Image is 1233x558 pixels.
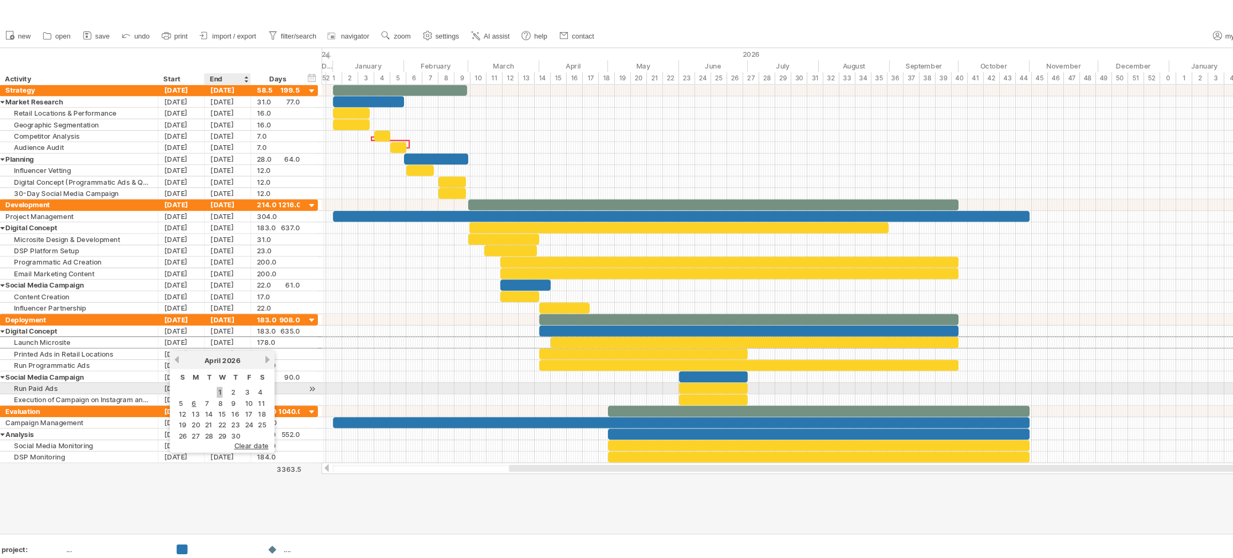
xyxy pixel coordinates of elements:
[196,154,240,164] div: [DATE]
[196,261,240,272] div: [DATE]
[251,332,259,340] a: next
[924,67,939,79] div: 42
[153,272,196,282] div: [DATE]
[270,509,329,518] div: ....
[245,229,285,239] div: 23.0
[373,30,389,37] span: zoom
[220,402,231,412] a: 30
[565,67,580,79] div: 18
[236,348,240,356] span: Friday
[7,27,37,41] a: new
[245,401,285,411] div: 184.0
[6,522,65,531] div: date:
[153,122,196,132] div: [DATE]
[153,315,196,325] div: [DATE]
[153,111,196,122] div: [DATE]
[245,122,285,132] div: 7.0
[939,67,954,79] div: 43
[999,67,1014,79] div: 47
[1214,549,1231,557] div: v 422
[168,30,180,37] span: print
[10,304,147,314] div: Digital Concept
[196,272,240,282] div: [DATE]
[94,30,108,37] span: save
[153,154,196,164] div: [DATE]
[1136,27,1186,41] a: my account
[10,422,147,432] div: DSP Monitoring
[460,67,475,79] div: 11
[457,30,481,37] span: AI assist
[654,67,669,79] div: 24
[1194,67,1209,79] div: 7
[196,144,240,154] div: [DATE]
[684,67,699,79] div: 26
[245,358,285,368] div: 30.0
[153,208,196,218] div: [DATE]
[245,293,285,304] div: 183.0
[864,67,879,79] div: 38
[196,208,240,218] div: [DATE]
[400,67,415,79] div: 7
[22,30,34,37] span: new
[10,326,147,336] div: Printed Ads in Retail Locations
[1164,67,1179,79] div: 5
[208,402,218,412] a: 29
[505,67,520,79] div: 14
[6,509,65,518] div: project:
[245,111,285,122] div: 16.0
[153,251,196,261] div: [DATE]
[525,27,564,41] a: contact
[224,412,256,420] span: clear date
[153,336,196,346] div: [DATE]
[984,67,999,79] div: 46
[509,56,573,67] div: April 2026
[729,67,744,79] div: 29
[183,372,189,382] a: 6
[153,176,196,186] div: [DATE]
[245,240,285,250] div: 200.0
[383,56,443,67] div: February 2026
[669,67,684,79] div: 25
[171,402,181,412] a: 26
[324,30,350,37] span: navigator
[10,144,147,154] div: Planning
[245,422,285,432] div: 184.0
[539,30,560,37] span: contact
[171,372,177,382] a: 5
[520,67,535,79] div: 15
[10,293,147,304] div: Deployment
[245,347,285,357] div: 30.0
[836,56,901,67] div: September 2026
[550,67,565,79] div: 17
[10,229,147,239] div: DSP Platform Setup
[535,67,550,79] div: 16
[10,347,147,357] div: Social Media Campaign
[245,79,285,89] div: 58.5
[804,67,819,79] div: 34
[245,165,285,175] div: 12.0
[153,144,196,154] div: [DATE]
[245,133,285,143] div: 7.0
[849,67,864,79] div: 37
[245,272,285,282] div: 17.0
[879,67,894,79] div: 39
[196,186,240,197] div: [DATE]
[67,522,157,531] div: ...
[196,240,240,250] div: [DATE]
[153,293,196,304] div: [DATE]
[245,144,285,154] div: 28.0
[153,411,196,421] div: [DATE]
[196,165,240,175] div: [DATE]
[10,272,147,282] div: Content Creation
[10,133,147,143] div: Audience Audit
[196,293,240,304] div: [DATE]
[10,218,147,229] div: Microsite Design & Development
[67,536,157,545] div: ...
[245,326,285,336] div: 91.0
[210,348,216,356] span: Wednesday
[340,67,355,79] div: 3
[595,67,610,79] div: 20
[10,197,147,207] div: Project Management
[1031,56,1098,67] div: December 2026
[153,379,196,389] div: [DATE]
